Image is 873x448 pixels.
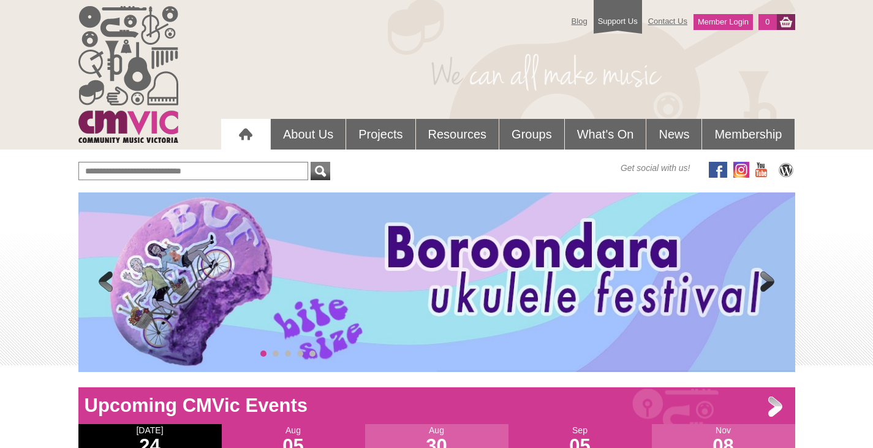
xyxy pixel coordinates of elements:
[78,6,178,143] img: cmvic_logo.png
[702,119,794,150] a: Membership
[642,10,693,32] a: Contact Us
[621,162,690,174] span: Get social with us!
[646,119,701,150] a: News
[565,10,594,32] a: Blog
[565,119,646,150] a: What's On
[777,162,795,178] img: CMVic Blog
[346,119,415,150] a: Projects
[693,14,753,30] a: Member Login
[499,119,564,150] a: Groups
[733,162,749,178] img: icon-instagram.png
[758,14,776,30] a: 0
[271,119,346,150] a: About Us
[416,119,499,150] a: Resources
[78,393,795,418] h1: Upcoming CMVic Events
